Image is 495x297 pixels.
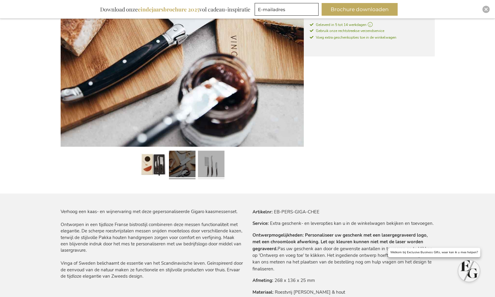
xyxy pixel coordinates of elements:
b: eindejaarsbrochure 2025 [138,6,199,13]
a: Geleverd in 5 tot 14 werkdagen [310,22,429,27]
span: Voeg extra geschenkopties toe in de winkelwagen [310,35,396,40]
a: Personalised Gigaro Cheese Knives [140,148,167,181]
div: Close [482,6,490,13]
form: marketing offers and promotions [255,3,320,18]
a: Personalised Gigaro Cheese Knives [198,148,224,181]
a: Personalised Gigaro Cheese Knives [169,148,195,181]
button: Brochure downloaden [322,3,398,16]
strong: Personaliseer uw geschenk met een lasergegraveerd logo, met een chroomlook afwerking. Let op: kle... [252,232,428,252]
div: Download onze vol cadeau-inspiratie [97,3,253,16]
input: E-mailadres [255,3,319,16]
p: Verhoog een kaas- en wijnervaring met deze gepersonaliseerde Gigaro kaasmessenset. Ontworpen in e... [61,209,243,280]
a: Voeg extra geschenkopties toe in de winkelwagen [310,34,429,40]
a: Gebruik onze rechtstreekse verzendservice [310,27,429,34]
span: Gebruik onze rechtstreekse verzendservice [310,28,384,33]
img: Close [484,8,488,11]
